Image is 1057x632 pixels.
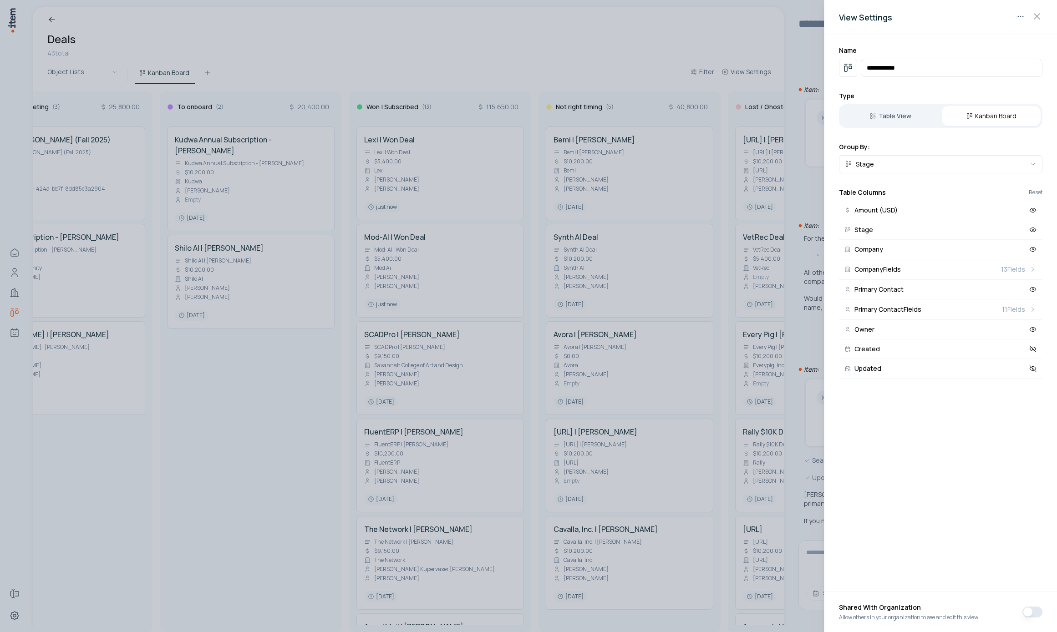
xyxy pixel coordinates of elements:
[839,91,1042,101] h2: Type
[854,266,901,273] span: Company Fields
[854,286,904,293] span: Primary Contact
[839,280,1042,299] button: Primary Contact
[839,339,1042,359] button: Created
[839,11,1042,24] h2: View Settings
[839,240,1042,259] button: Company
[854,306,921,313] span: Primary Contact Fields
[839,603,978,614] span: Shared With Organization
[839,299,1042,320] button: Primary ContactFields11Fields
[839,320,1042,339] button: Owner
[839,359,1042,379] button: Updated
[841,106,940,126] button: Table View
[854,207,898,213] span: Amount (USD)
[839,142,1042,152] h2: Group By:
[1001,265,1025,274] span: 13 Fields
[839,188,886,197] h2: Table Columns
[1013,9,1028,24] button: View actions
[854,365,881,372] span: Updated
[854,227,873,233] span: Stage
[839,201,1042,220] button: Amount (USD)
[854,346,880,352] span: Created
[839,259,1042,280] button: CompanyFields13Fields
[839,220,1042,240] button: Stage
[1029,190,1042,195] button: Reset
[942,106,1041,126] button: Kanban Board
[854,326,874,333] span: Owner
[839,46,1042,55] h2: Name
[854,246,883,253] span: Company
[1002,305,1025,314] span: 11 Fields
[839,614,978,621] span: Allow others in your organization to see and edit this view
